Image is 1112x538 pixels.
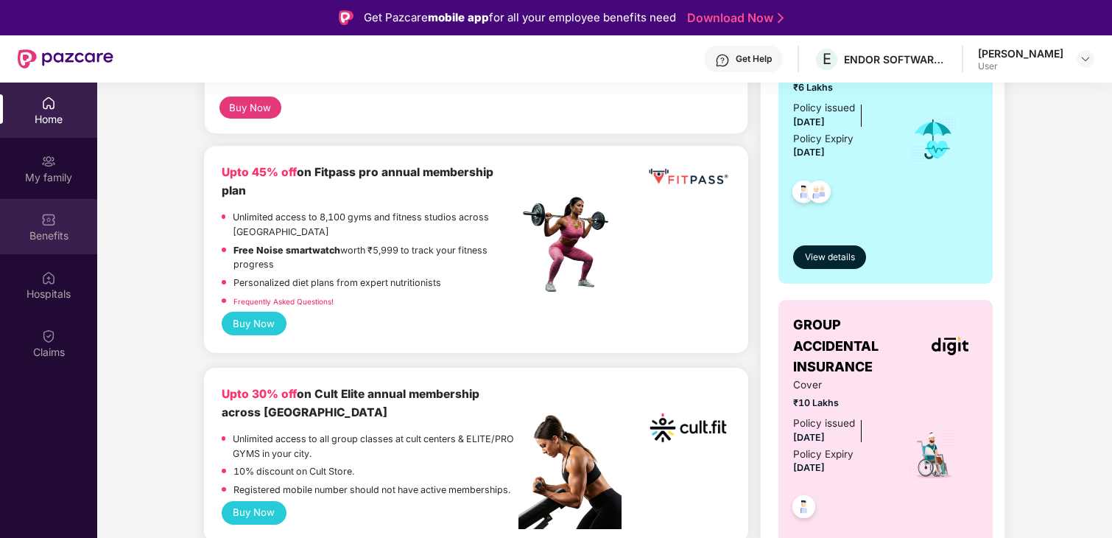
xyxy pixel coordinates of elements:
[793,100,855,116] div: Policy issued
[233,432,518,461] p: Unlimited access to all group classes at cult centers & ELITE/PRO GYMS in your city.
[222,165,493,197] b: on Fitpass pro annual membership plan
[339,10,353,25] img: Logo
[978,46,1063,60] div: [PERSON_NAME]
[518,415,622,529] img: pc2.png
[233,210,518,239] p: Unlimited access to 8,100 gyms and fitness studios across [GEOGRAPHIC_DATA]
[793,147,825,158] span: [DATE]
[844,52,947,66] div: ENDOR SOFTWARE PRIVATE LIMITED
[793,447,854,462] div: Policy Expiry
[793,416,855,431] div: Policy issued
[41,270,56,285] img: svg+xml;base64,PHN2ZyBpZD0iSG9zcGl0YWxzIiB4bWxucz0iaHR0cDovL3d3dy53My5vcmcvMjAwMC9zdmciIHdpZHRoPS...
[786,176,822,212] img: svg+xml;base64,PHN2ZyB4bWxucz0iaHR0cDovL3d3dy53My5vcmcvMjAwMC9zdmciIHdpZHRoPSI0OC45NDMiIGhlaWdodD...
[805,251,855,265] span: View details
[793,116,825,127] span: [DATE]
[823,50,831,68] span: E
[793,80,890,95] span: ₹6 Lakhs
[233,245,340,256] strong: Free Noise smartwatch
[222,312,286,335] button: Buy Now
[793,377,890,393] span: Cover
[41,329,56,343] img: svg+xml;base64,PHN2ZyBpZD0iQ2xhaW0iIHhtbG5zPSJodHRwOi8vd3d3LnczLm9yZy8yMDAwL3N2ZyIgd2lkdGg9IjIwIi...
[364,9,676,27] div: Get Pazcare for all your employee benefits need
[715,53,730,68] img: svg+xml;base64,PHN2ZyBpZD0iSGVscC0zMngzMiIgeG1sbnM9Imh0dHA6Ly93d3cudzMub3JnLzIwMDAvc3ZnIiB3aWR0aD...
[646,385,731,470] img: cult.png
[978,60,1063,72] div: User
[801,176,837,212] img: svg+xml;base64,PHN2ZyB4bWxucz0iaHR0cDovL3d3dy53My5vcmcvMjAwMC9zdmciIHdpZHRoPSI0OC45NDMiIGhlaWdodD...
[793,245,866,269] button: View details
[793,396,890,411] span: ₹10 Lakhs
[18,49,113,69] img: New Pazcare Logo
[932,337,968,355] img: insurerLogo
[786,491,822,527] img: svg+xml;base64,PHN2ZyB4bWxucz0iaHR0cDovL3d3dy53My5vcmcvMjAwMC9zdmciIHdpZHRoPSI0OC45NDMiIGhlaWdodD...
[793,462,825,473] span: [DATE]
[908,429,959,481] img: icon
[41,96,56,111] img: svg+xml;base64,PHN2ZyBpZD0iSG9tZSIgeG1sbnM9Imh0dHA6Ly93d3cudzMub3JnLzIwMDAvc3ZnIiB3aWR0aD0iMjAiIG...
[222,501,286,525] button: Buy Now
[233,483,510,497] p: Registered mobile number should not have active memberships.
[222,165,297,179] b: Upto 45% off
[1080,53,1091,65] img: svg+xml;base64,PHN2ZyBpZD0iRHJvcGRvd24tMzJ4MzIiIHhtbG5zPSJodHRwOi8vd3d3LnczLm9yZy8yMDAwL3N2ZyIgd2...
[41,154,56,169] img: svg+xml;base64,PHN2ZyB3aWR0aD0iMjAiIGhlaWdodD0iMjAiIHZpZXdCb3g9IjAgMCAyMCAyMCIgZmlsbD0ibm9uZSIgeG...
[793,131,854,147] div: Policy Expiry
[518,193,622,296] img: fpp.png
[233,243,518,272] p: worth ₹5,999 to track your fitness progress
[233,297,334,306] a: Frequently Asked Questions!
[793,432,825,443] span: [DATE]
[778,10,784,26] img: Stroke
[219,97,281,119] button: Buy Now
[222,387,297,401] b: Upto 30% off
[793,315,923,377] span: GROUP ACCIDENTAL INSURANCE
[233,464,354,479] p: 10% discount on Cult Store.
[909,115,957,164] img: icon
[233,276,441,290] p: Personalized diet plans from expert nutritionists
[428,10,489,24] strong: mobile app
[687,10,779,26] a: Download Now
[646,164,731,190] img: fppp.png
[222,387,479,419] b: on Cult Elite annual membership across [GEOGRAPHIC_DATA]
[41,212,56,227] img: svg+xml;base64,PHN2ZyBpZD0iQmVuZWZpdHMiIHhtbG5zPSJodHRwOi8vd3d3LnczLm9yZy8yMDAwL3N2ZyIgd2lkdGg9Ij...
[736,53,772,65] div: Get Help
